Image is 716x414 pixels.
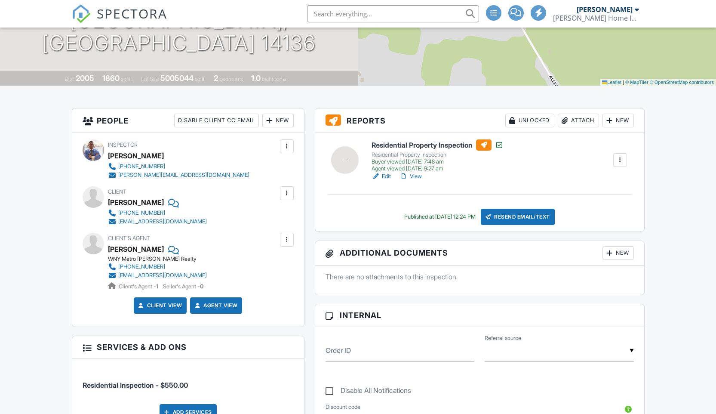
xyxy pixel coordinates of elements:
[108,243,164,256] a: [PERSON_NAME]
[315,108,644,133] h3: Reports
[108,196,164,209] div: [PERSON_NAME]
[262,114,294,127] div: New
[163,283,203,290] span: Seller's Agent -
[372,165,504,172] div: Agent viewed [DATE] 9:27 am
[97,4,167,22] span: SPECTORA
[650,80,714,85] a: © OpenStreetMap contributors
[372,151,504,158] div: Residential Property Inspection
[65,76,74,82] span: Built
[326,272,634,281] p: There are no attachments to this inspection.
[108,217,207,226] a: [EMAIL_ADDRESS][DOMAIN_NAME]
[195,76,206,82] span: sq.ft.
[118,272,207,279] div: [EMAIL_ADDRESS][DOMAIN_NAME]
[372,172,391,181] a: Edit
[558,114,599,127] div: Attach
[108,162,249,171] a: [PHONE_NUMBER]
[83,365,294,397] li: Service: Residential Inspection
[72,4,91,23] img: The Best Home Inspection Software - Spectora
[72,12,167,30] a: SPECTORA
[251,74,261,83] div: 1.0
[76,74,94,83] div: 2005
[108,171,249,179] a: [PERSON_NAME][EMAIL_ADDRESS][DOMAIN_NAME]
[372,139,504,172] a: Residential Property Inspection Residential Property Inspection Buyer viewed [DATE] 7:48 am Agent...
[505,114,554,127] div: Unlocked
[72,336,304,358] h3: Services & Add ons
[102,74,120,83] div: 1860
[315,241,644,266] h3: Additional Documents
[137,301,182,310] a: Client View
[307,5,479,22] input: Search everything...
[399,172,422,181] a: View
[118,218,207,225] div: [EMAIL_ADDRESS][DOMAIN_NAME]
[108,149,164,162] div: [PERSON_NAME]
[118,172,249,179] div: [PERSON_NAME][EMAIL_ADDRESS][DOMAIN_NAME]
[262,76,286,82] span: bathrooms
[141,76,159,82] span: Lot Size
[118,210,165,216] div: [PHONE_NUMBER]
[83,381,188,389] span: Residential Inspection - $550.00
[315,304,644,327] h3: Internal
[372,158,504,165] div: Buyer viewed [DATE] 7:48 am
[219,76,243,82] span: bedrooms
[404,213,476,220] div: Published at [DATE] 12:24 PM
[625,80,648,85] a: © MapTiler
[602,80,621,85] a: Leaflet
[481,209,555,225] div: Resend Email/Text
[577,5,633,14] div: [PERSON_NAME]
[160,74,194,83] div: 5005044
[326,403,360,411] label: Discount code
[553,14,639,22] div: Andriaccio Home Inspection Services, LLC
[108,142,138,148] span: Inspector
[602,246,634,260] div: New
[108,188,126,195] span: Client
[72,108,304,133] h3: People
[623,80,624,85] span: |
[200,283,203,290] strong: 0
[156,283,158,290] strong: 1
[602,114,634,127] div: New
[326,346,351,355] label: Order ID
[214,74,218,83] div: 2
[108,209,207,217] a: [PHONE_NUMBER]
[108,256,214,263] div: WNY Metro [PERSON_NAME] Realty
[108,263,207,271] a: [PHONE_NUMBER]
[174,114,259,127] div: Disable Client CC Email
[108,271,207,280] a: [EMAIL_ADDRESS][DOMAIN_NAME]
[118,263,165,270] div: [PHONE_NUMBER]
[485,334,521,342] label: Referral source
[326,386,411,397] label: Disable All Notifications
[193,301,237,310] a: Agent View
[108,235,150,241] span: Client's Agent
[118,163,165,170] div: [PHONE_NUMBER]
[121,76,133,82] span: sq. ft.
[119,283,160,290] span: Client's Agent -
[372,139,504,151] h6: Residential Property Inspection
